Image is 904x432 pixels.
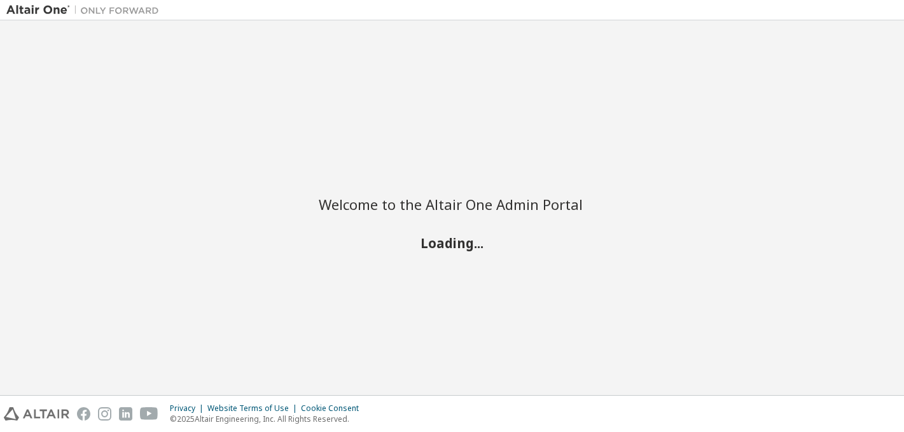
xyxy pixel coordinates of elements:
img: youtube.svg [140,407,158,421]
h2: Loading... [319,234,586,251]
div: Website Terms of Use [207,403,301,414]
img: Altair One [6,4,165,17]
div: Privacy [170,403,207,414]
h2: Welcome to the Altair One Admin Portal [319,195,586,213]
img: altair_logo.svg [4,407,69,421]
img: facebook.svg [77,407,90,421]
img: instagram.svg [98,407,111,421]
img: linkedin.svg [119,407,132,421]
div: Cookie Consent [301,403,366,414]
p: © 2025 Altair Engineering, Inc. All Rights Reserved. [170,414,366,424]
